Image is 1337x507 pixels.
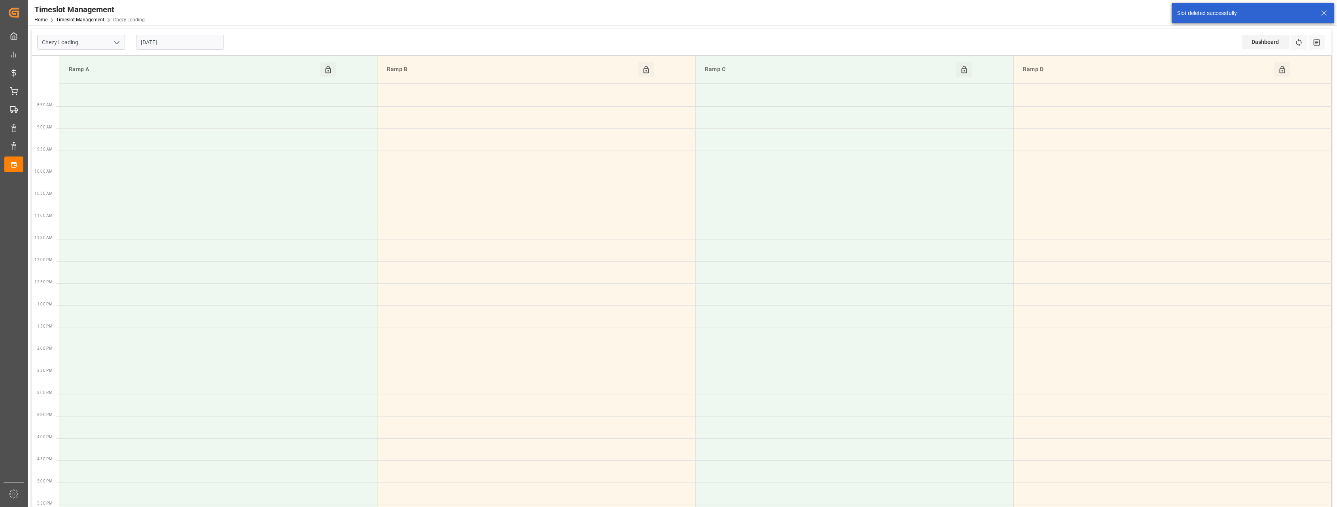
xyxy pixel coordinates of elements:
[34,213,53,218] span: 11:00 AM
[37,390,53,395] span: 3:00 PM
[1242,35,1290,49] div: Dashboard
[37,501,53,505] span: 5:30 PM
[37,125,53,129] span: 9:00 AM
[37,346,53,351] span: 2:00 PM
[34,258,53,262] span: 12:00 PM
[34,4,145,15] div: Timeslot Management
[34,280,53,284] span: 12:30 PM
[56,17,104,23] a: Timeslot Management
[34,17,47,23] a: Home
[37,413,53,417] span: 3:30 PM
[384,62,638,77] div: Ramp B
[37,103,53,107] span: 8:30 AM
[34,236,53,240] span: 11:30 AM
[34,191,53,196] span: 10:30 AM
[37,35,125,50] input: Type to search/select
[1177,9,1313,17] div: Slot deleted successfully
[37,147,53,151] span: 9:30 AM
[37,457,53,461] span: 4:30 PM
[37,302,53,306] span: 1:00 PM
[702,62,956,77] div: Ramp C
[37,368,53,373] span: 2:30 PM
[66,62,320,77] div: Ramp A
[37,479,53,483] span: 5:00 PM
[136,35,224,50] input: DD-MM-YYYY
[37,324,53,328] span: 1:30 PM
[37,435,53,439] span: 4:00 PM
[1020,62,1274,77] div: Ramp D
[34,169,53,173] span: 10:00 AM
[110,36,122,49] button: open menu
